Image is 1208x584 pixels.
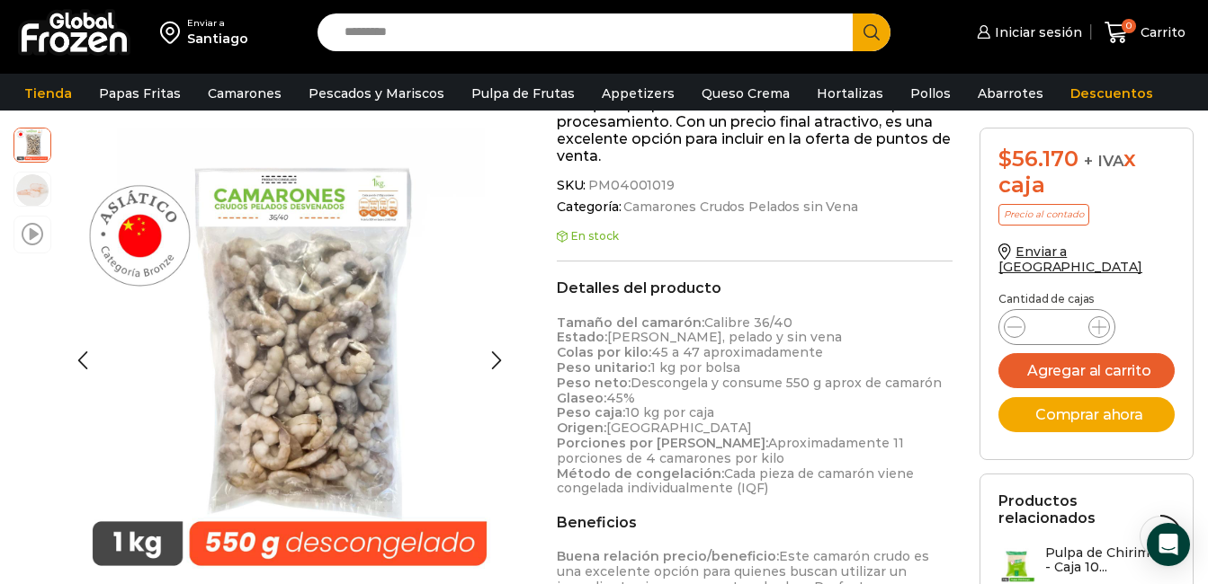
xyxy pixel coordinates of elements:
[557,359,650,376] strong: Peso unitario:
[199,76,291,111] a: Camarones
[557,465,724,482] strong: Método de congelación:
[187,30,248,48] div: Santiago
[557,314,704,331] strong: Tamaño del camarón:
[621,199,857,215] a: Camarones Crudos Pelados sin Vena
[160,17,187,48] img: address-field-icon.svg
[557,514,953,531] h2: Beneficios
[557,435,768,451] strong: Porciones por [PERSON_NAME]:
[998,293,1175,305] p: Cantidad de cajas
[187,17,248,30] div: Enviar a
[998,492,1175,526] h2: Productos relacionados
[969,76,1052,111] a: Abarrotes
[557,178,953,193] span: SKU:
[557,344,651,360] strong: Colas por kilo:
[998,243,1142,275] a: Enviar a [GEOGRAPHIC_DATA]
[998,146,1078,172] bdi: 56.170
[901,76,960,111] a: Pollos
[557,548,779,564] strong: Buena relación precio/beneficio:
[1100,12,1190,54] a: 0 Carrito
[693,76,799,111] a: Queso Crema
[1147,523,1190,566] div: Open Intercom Messenger
[557,79,953,165] p: Al estar crudo y sin vena, es fácil de integrar en cualquier preparación sin requerir mucho tiemp...
[1084,152,1123,170] span: + IVA
[557,420,606,436] strong: Origen:
[998,204,1089,226] p: Precio al contado
[60,338,105,383] div: Previous slide
[998,545,1175,584] a: Pulpa de Chirimoya - Caja 10...
[557,390,606,406] strong: Glaseo:
[14,173,50,208] span: 36/40 rpd bronze
[990,23,1082,41] span: Iniciar sesión
[1122,19,1136,33] span: 0
[853,13,890,51] button: Search button
[593,76,684,111] a: Appetizers
[998,353,1175,388] button: Agregar al carrito
[998,397,1175,432] button: Comprar ahora
[586,178,675,193] span: PM04001019
[300,76,453,111] a: Pescados y Mariscos
[557,199,953,215] span: Categoría:
[557,315,953,497] p: Calibre 36/40 [PERSON_NAME], pelado y sin vena 45 a 47 aproximadamente 1 kg por bolsa Descongela ...
[557,375,631,391] strong: Peso neto:
[474,338,519,383] div: Next slide
[972,14,1082,50] a: Iniciar sesión
[808,76,892,111] a: Hortalizas
[1136,23,1186,41] span: Carrito
[998,146,1012,172] span: $
[557,329,607,345] strong: Estado:
[1045,545,1175,576] h3: Pulpa de Chirimoya - Caja 10...
[557,279,953,296] h2: Detalles del producto
[462,76,584,111] a: Pulpa de Frutas
[1061,76,1162,111] a: Descuentos
[1040,314,1074,340] input: Product quantity
[557,230,953,243] p: En stock
[90,76,190,111] a: Papas Fritas
[998,146,1175,199] div: x caja
[14,126,50,162] span: Camaron 36/40 RPD Bronze
[15,76,81,111] a: Tienda
[557,404,625,420] strong: Peso caja:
